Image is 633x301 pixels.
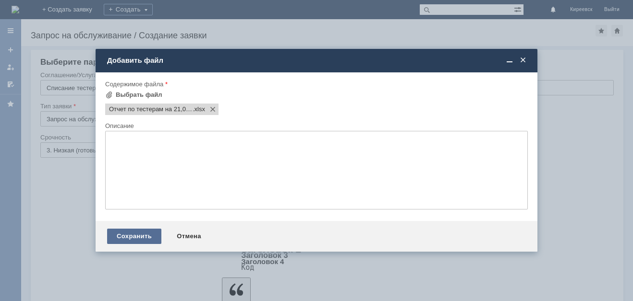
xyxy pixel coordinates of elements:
[107,56,528,65] div: Добавить файл
[505,56,514,65] span: Свернуть (Ctrl + M)
[105,81,526,87] div: Содержимое файла
[518,56,528,65] span: Закрыть
[116,91,162,99] div: Выбрать файл
[105,123,526,129] div: Описание
[4,4,140,19] div: Добрый день. Прошу списать тестеры, указанные в файле
[109,105,193,113] span: Отчет по тестерам на 21,08,25.xlsx
[193,105,205,113] span: Отчет по тестерам на 21,08,25.xlsx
